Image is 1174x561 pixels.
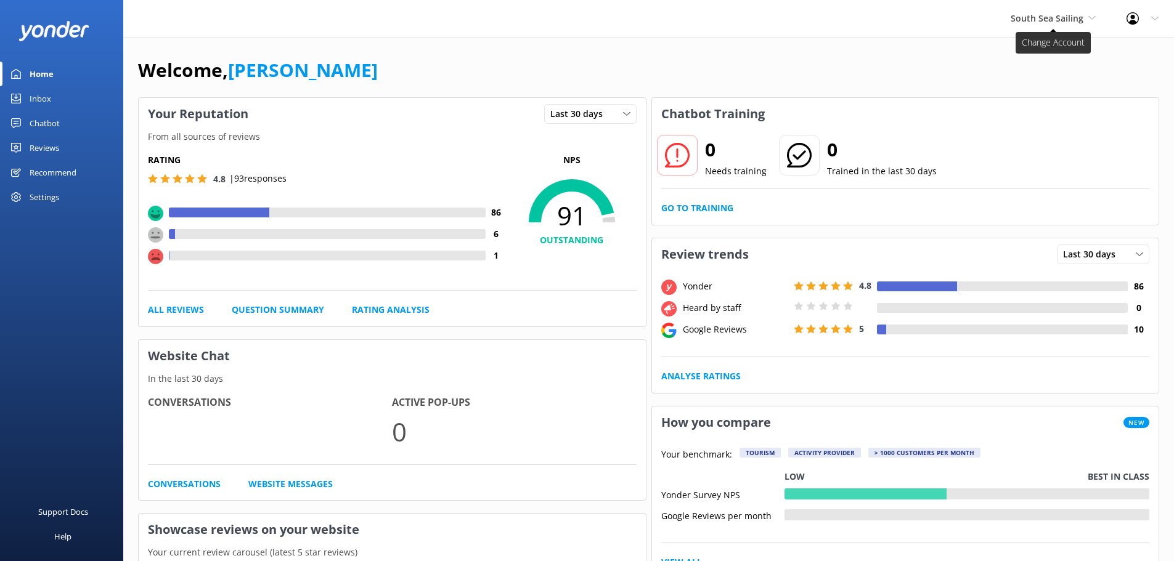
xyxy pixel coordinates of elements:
[232,303,324,317] a: Question Summary
[705,135,767,164] h2: 0
[486,249,507,262] h4: 1
[680,301,791,315] div: Heard by staff
[229,172,287,185] p: | 93 responses
[705,164,767,178] p: Needs training
[139,130,646,143] p: From all sources of reviews
[785,470,805,483] p: Low
[139,514,646,546] h3: Showcase reviews on your website
[30,135,59,160] div: Reviews
[392,395,636,411] h4: Active Pop-ups
[680,323,791,336] div: Google Reviews
[661,201,733,215] a: Go to Training
[1128,301,1149,315] h4: 0
[139,340,646,372] h3: Website Chat
[1063,248,1123,261] span: Last 30 days
[248,477,333,491] a: Website Messages
[1128,280,1149,293] h4: 86
[652,406,780,438] h3: How you compare
[486,206,507,219] h4: 86
[507,233,637,247] h4: OUTSTANDING
[661,509,785,520] div: Google Reviews per month
[868,448,980,458] div: > 1000 customers per month
[859,323,864,334] span: 5
[661,488,785,499] div: Yonder Survey NPS
[352,303,430,317] a: Rating Analysis
[788,448,861,458] div: Activity Provider
[827,164,937,178] p: Trained in the last 30 days
[507,200,637,231] span: 91
[652,98,774,130] h3: Chatbot Training
[148,153,507,167] h5: Rating
[139,546,646,559] p: Your current review carousel (latest 5 star reviews)
[1128,323,1149,336] h4: 10
[1123,417,1149,428] span: New
[148,303,204,317] a: All Reviews
[38,499,88,524] div: Support Docs
[30,185,59,209] div: Settings
[1011,12,1083,24] span: South Sea Sailing
[661,369,741,383] a: Analyse Ratings
[1088,470,1149,483] p: Best in class
[18,21,89,41] img: yonder-white-logo.png
[486,227,507,241] h4: 6
[213,173,226,185] span: 4.8
[148,395,392,411] h4: Conversations
[30,62,54,86] div: Home
[139,372,646,385] p: In the last 30 days
[661,448,732,462] p: Your benchmark:
[680,280,791,293] div: Yonder
[138,55,378,85] h1: Welcome,
[228,57,378,83] a: [PERSON_NAME]
[30,160,76,185] div: Recommend
[148,477,221,491] a: Conversations
[54,524,71,549] div: Help
[507,153,637,167] p: NPS
[652,238,758,270] h3: Review trends
[30,86,51,111] div: Inbox
[550,107,610,121] span: Last 30 days
[392,411,636,452] p: 0
[740,448,781,458] div: Tourism
[30,111,60,135] div: Chatbot
[139,98,258,130] h3: Your Reputation
[859,280,871,291] span: 4.8
[827,135,937,164] h2: 0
